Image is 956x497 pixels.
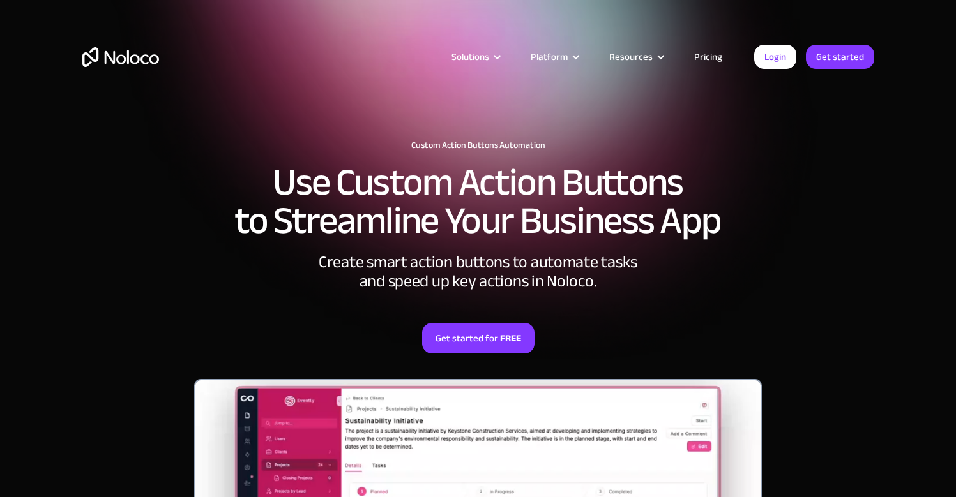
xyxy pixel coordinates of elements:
[436,48,515,65] div: Solutions
[806,45,874,69] a: Get started
[422,323,535,353] a: Get started forFREE
[531,48,568,65] div: Platform
[82,163,874,240] h2: Use Custom Action Buttons to Streamline Your Business App
[82,47,159,67] a: home
[515,48,593,65] div: Platform
[609,48,653,65] div: Resources
[500,330,521,346] strong: FREE
[754,45,796,69] a: Login
[593,48,678,65] div: Resources
[678,48,738,65] a: Pricing
[451,48,489,65] div: Solutions
[82,140,874,151] h1: Custom Action Buttons Automation
[287,253,670,291] div: Create smart action buttons to automate tasks and speed up key actions in Noloco.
